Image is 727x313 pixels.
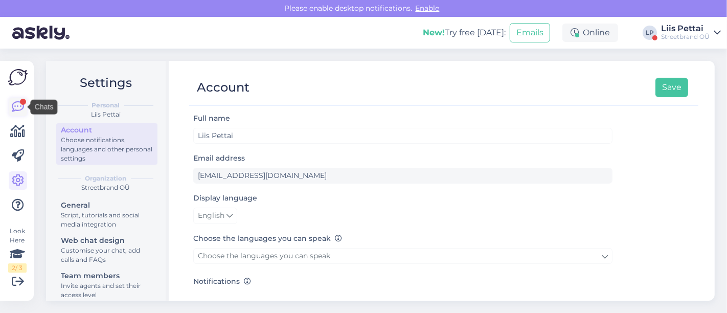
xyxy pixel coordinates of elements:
button: Emails [510,23,550,42]
div: Account [61,125,153,136]
div: LP [643,26,657,40]
b: New! [423,28,445,37]
img: Askly Logo [8,69,28,85]
a: GeneralScript, tutorials and social media integration [56,198,157,231]
input: Enter email [193,168,612,184]
a: AccountChoose notifications, languages and other personal settings [56,123,157,165]
div: Account [197,78,249,97]
div: Look Here [8,227,27,273]
div: Web chat design [61,235,153,246]
span: Choose the languages you can speak [198,251,330,260]
b: Personal [92,101,120,110]
div: Streetbrand OÜ [54,183,157,192]
label: Email address [193,153,245,164]
a: Liis PettaiStreetbrand OÜ [661,25,721,41]
a: Choose the languages you can speak [193,248,612,264]
label: Choose the languages you can speak [193,233,342,244]
div: 2 / 3 [8,263,27,273]
h2: Settings [54,73,157,93]
a: Team membersInvite agents and set their access level [56,269,157,301]
div: Chats [31,100,58,115]
input: Enter name [193,128,612,144]
div: Streetbrand OÜ [661,33,710,41]
div: Try free [DATE]: [423,27,506,39]
div: Customise your chat, add calls and FAQs [61,246,153,264]
div: General [61,200,153,211]
div: Script, tutorials and social media integration [61,211,153,229]
button: Save [655,78,688,97]
span: Enable [413,4,443,13]
span: English [198,210,224,221]
a: English [193,208,237,224]
label: Notifications [193,276,251,287]
div: Online [562,24,618,42]
label: Get email when customer starts a chat [221,291,383,307]
div: Team members [61,271,153,281]
label: Display language [193,193,257,204]
div: Invite agents and set their access level [61,281,153,300]
b: Organization [85,174,127,183]
div: Liis Pettai [661,25,710,33]
div: Liis Pettai [54,110,157,119]
a: Web chat designCustomise your chat, add calls and FAQs [56,234,157,266]
label: Full name [193,113,230,124]
div: Choose notifications, languages and other personal settings [61,136,153,163]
